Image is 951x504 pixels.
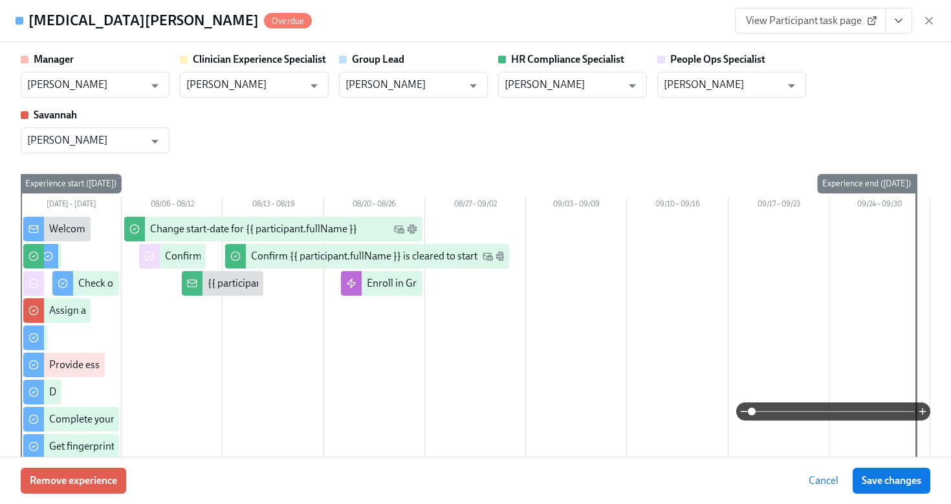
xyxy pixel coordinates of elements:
[49,439,126,454] div: Get fingerprinted
[49,385,210,399] div: Do your background check in Checkr
[407,224,417,234] svg: Slack
[21,468,126,494] button: Remove experience
[208,276,472,290] div: {{ participant.fullName }} has filled out the onboarding form
[28,11,259,30] h4: [MEDICAL_DATA][PERSON_NAME]
[800,468,847,494] button: Cancel
[862,474,921,487] span: Save changes
[21,197,122,214] div: [DATE] – [DATE]
[49,358,251,372] div: Provide essential professional documentation
[193,53,326,65] strong: Clinician Experience Specialist
[496,251,506,261] svg: Slack
[853,468,930,494] button: Save changes
[367,276,541,290] div: Enroll in Group Facilitators Onboarding
[728,197,829,214] div: 09/17 – 09/23
[34,53,74,65] strong: Manager
[264,16,312,26] span: Overdue
[251,249,477,263] div: Confirm {{ participant.fullName }} is cleared to start
[20,174,122,193] div: Experience start ([DATE])
[817,174,916,193] div: Experience end ([DATE])
[145,131,165,151] button: Open
[622,76,642,96] button: Open
[511,53,624,65] strong: HR Compliance Specialist
[670,53,765,65] strong: People Ops Specialist
[150,222,357,236] div: Change start-date for {{ participant.fullName }}
[34,109,77,121] strong: Savannah
[145,76,165,96] button: Open
[394,224,404,234] svg: Work Email
[30,474,117,487] span: Remove experience
[304,76,324,96] button: Open
[165,249,301,263] div: Confirm cleared by People Ops
[746,14,875,27] span: View Participant task page
[352,53,404,65] strong: Group Lead
[483,251,493,261] svg: Work Email
[49,303,562,318] div: Assign a Clinician Experience Specialist for {{ participant.fullName }} (start-date {{ participan...
[735,8,886,34] a: View Participant task page
[463,76,483,96] button: Open
[324,197,425,214] div: 08/20 – 08/26
[122,197,223,214] div: 08/06 – 08/12
[627,197,728,214] div: 09/10 – 09/16
[425,197,526,214] div: 08/27 – 09/02
[782,76,802,96] button: Open
[78,276,264,290] div: Check out our recommended laptop specs
[809,474,838,487] span: Cancel
[829,197,930,214] div: 09/24 – 09/30
[885,8,912,34] button: View task page
[223,197,323,214] div: 08/13 – 08/19
[49,222,292,236] div: Welcome from the Charlie Health Compliance Team 👋
[526,197,627,214] div: 09/03 – 09/09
